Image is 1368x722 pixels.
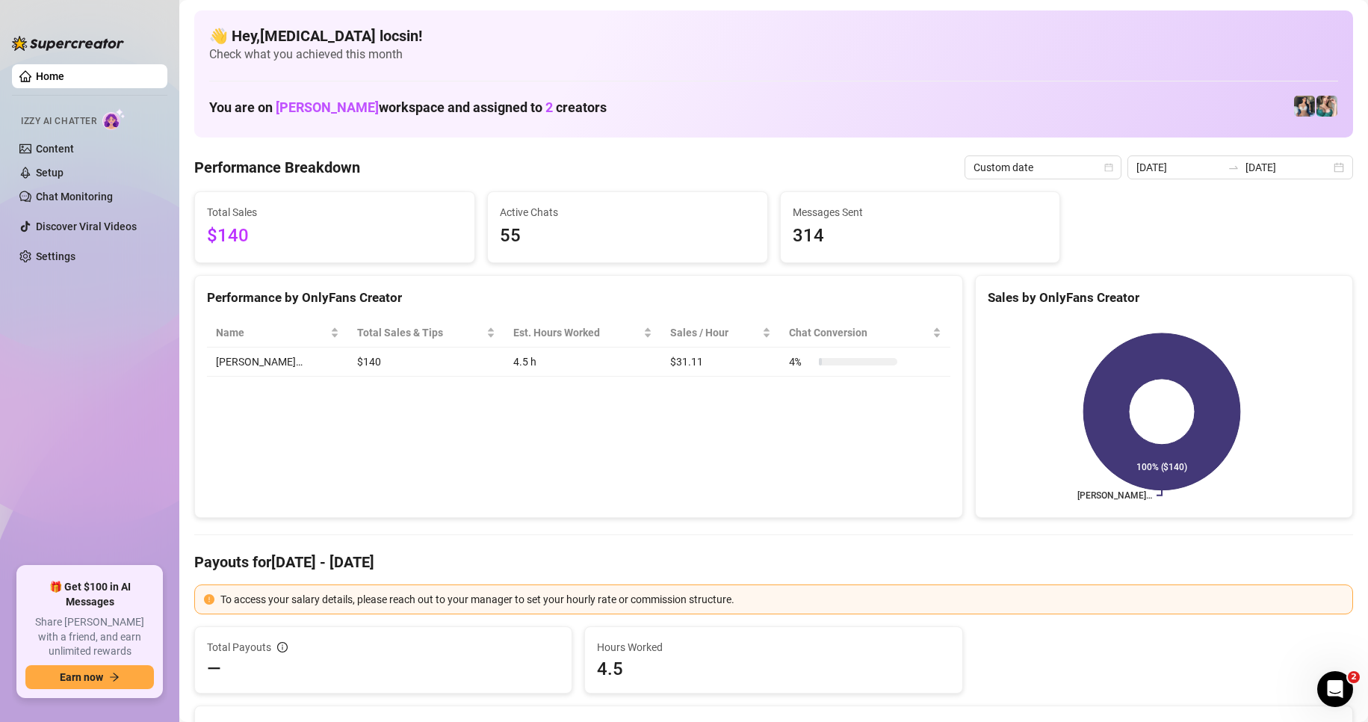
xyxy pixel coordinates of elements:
span: arrow-right [109,672,120,682]
span: Active Chats [500,204,755,220]
span: Hours Worked [597,639,950,655]
span: 4 % [789,354,813,370]
span: info-circle [277,642,288,652]
span: Earn now [60,671,103,683]
span: Total Sales [207,204,462,220]
div: Est. Hours Worked [513,324,640,341]
img: AI Chatter [102,108,126,130]
img: logo-BBDzfeDw.svg [12,36,124,51]
th: Name [207,318,348,348]
span: 🎁 Get $100 in AI Messages [25,580,154,609]
a: Discover Viral Videos [36,220,137,232]
span: to [1228,161,1239,173]
img: Katy [1294,96,1315,117]
span: swap-right [1228,161,1239,173]
div: Performance by OnlyFans Creator [207,288,950,308]
span: calendar [1104,163,1113,172]
span: Custom date [974,156,1112,179]
span: $140 [207,222,462,250]
span: Izzy AI Chatter [21,114,96,129]
a: Home [36,70,64,82]
th: Sales / Hour [661,318,780,348]
text: [PERSON_NAME]… [1077,490,1152,501]
div: To access your salary details, please reach out to your manager to set your hourly rate or commis... [220,591,1343,608]
span: — [207,657,221,681]
th: Chat Conversion [780,318,950,348]
img: Zaddy [1316,96,1337,117]
span: [PERSON_NAME] [276,99,379,115]
th: Total Sales & Tips [348,318,504,348]
span: exclamation-circle [204,594,214,605]
span: Check what you achieved this month [209,46,1338,63]
h4: Payouts for [DATE] - [DATE] [194,552,1353,573]
span: Sales / Hour [670,324,759,341]
button: Earn nowarrow-right [25,665,154,689]
span: 314 [793,222,1048,250]
a: Chat Monitoring [36,191,113,203]
span: Chat Conversion [789,324,929,341]
span: Total Payouts [207,639,271,655]
h4: 👋 Hey, [MEDICAL_DATA] locsin ! [209,25,1338,46]
a: Settings [36,250,75,262]
span: 55 [500,222,755,250]
h4: Performance Breakdown [194,157,360,178]
div: Sales by OnlyFans Creator [988,288,1340,308]
span: Share [PERSON_NAME] with a friend, and earn unlimited rewards [25,615,154,659]
input: Start date [1136,159,1222,176]
span: 4.5 [597,657,950,681]
span: 2 [545,99,553,115]
h1: You are on workspace and assigned to creators [209,99,607,116]
td: $31.11 [661,348,780,377]
span: Total Sales & Tips [357,324,483,341]
span: 2 [1348,671,1360,683]
td: [PERSON_NAME]… [207,348,348,377]
a: Content [36,143,74,155]
a: Setup [36,167,64,179]
td: 4.5 h [504,348,661,377]
input: End date [1245,159,1331,176]
span: Name [216,324,327,341]
span: Messages Sent [793,204,1048,220]
iframe: Intercom live chat [1317,671,1353,707]
td: $140 [348,348,504,377]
